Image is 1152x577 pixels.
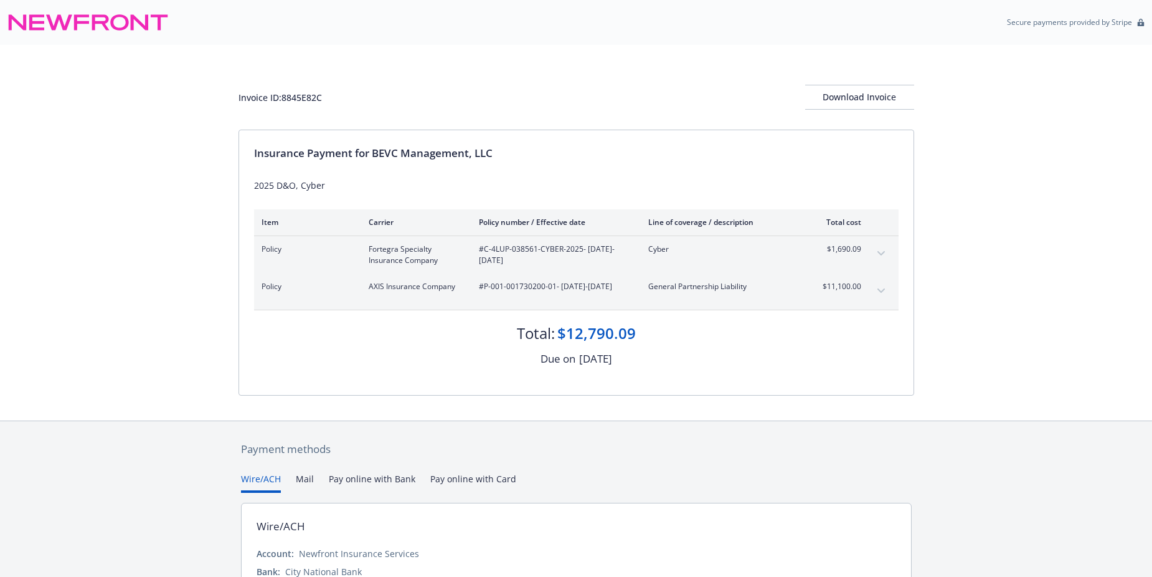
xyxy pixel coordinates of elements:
div: Due on [541,351,575,367]
div: PolicyAXIS Insurance Company#P-001-001730200-01- [DATE]-[DATE]General Partnership Liability$11,10... [254,274,899,310]
div: Wire/ACH [257,518,305,535]
span: Policy [262,281,349,292]
span: Cyber [648,244,795,255]
div: Account: [257,547,294,560]
div: Insurance Payment for BEVC Management, LLC [254,145,899,161]
span: $1,690.09 [814,244,861,255]
div: Policy number / Effective date [479,217,628,227]
div: Item [262,217,349,227]
button: Mail [296,472,314,493]
div: Total: [517,323,555,344]
span: AXIS Insurance Company [369,281,459,292]
div: PolicyFortegra Specialty Insurance Company#C-4LUP-038561-CYBER-2025- [DATE]-[DATE]Cyber$1,690.09e... [254,236,899,274]
div: Newfront Insurance Services [299,547,419,560]
span: Policy [262,244,349,255]
span: #C-4LUP-038561-CYBER-2025 - [DATE]-[DATE] [479,244,628,266]
div: Carrier [369,217,459,227]
div: 2025 D&O, Cyber [254,179,899,192]
button: Pay online with Bank [329,472,415,493]
div: Invoice ID: 8845E82C [238,91,322,104]
div: Total cost [814,217,861,227]
button: expand content [871,244,891,264]
span: #P-001-001730200-01 - [DATE]-[DATE] [479,281,628,292]
span: Fortegra Specialty Insurance Company [369,244,459,266]
div: $12,790.09 [557,323,636,344]
span: General Partnership Liability [648,281,795,292]
div: Payment methods [241,441,912,457]
span: $11,100.00 [814,281,861,292]
div: Download Invoice [805,85,914,109]
button: Download Invoice [805,85,914,110]
div: [DATE] [579,351,612,367]
button: expand content [871,281,891,301]
div: Line of coverage / description [648,217,795,227]
button: Wire/ACH [241,472,281,493]
button: Pay online with Card [430,472,516,493]
p: Secure payments provided by Stripe [1007,17,1132,27]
